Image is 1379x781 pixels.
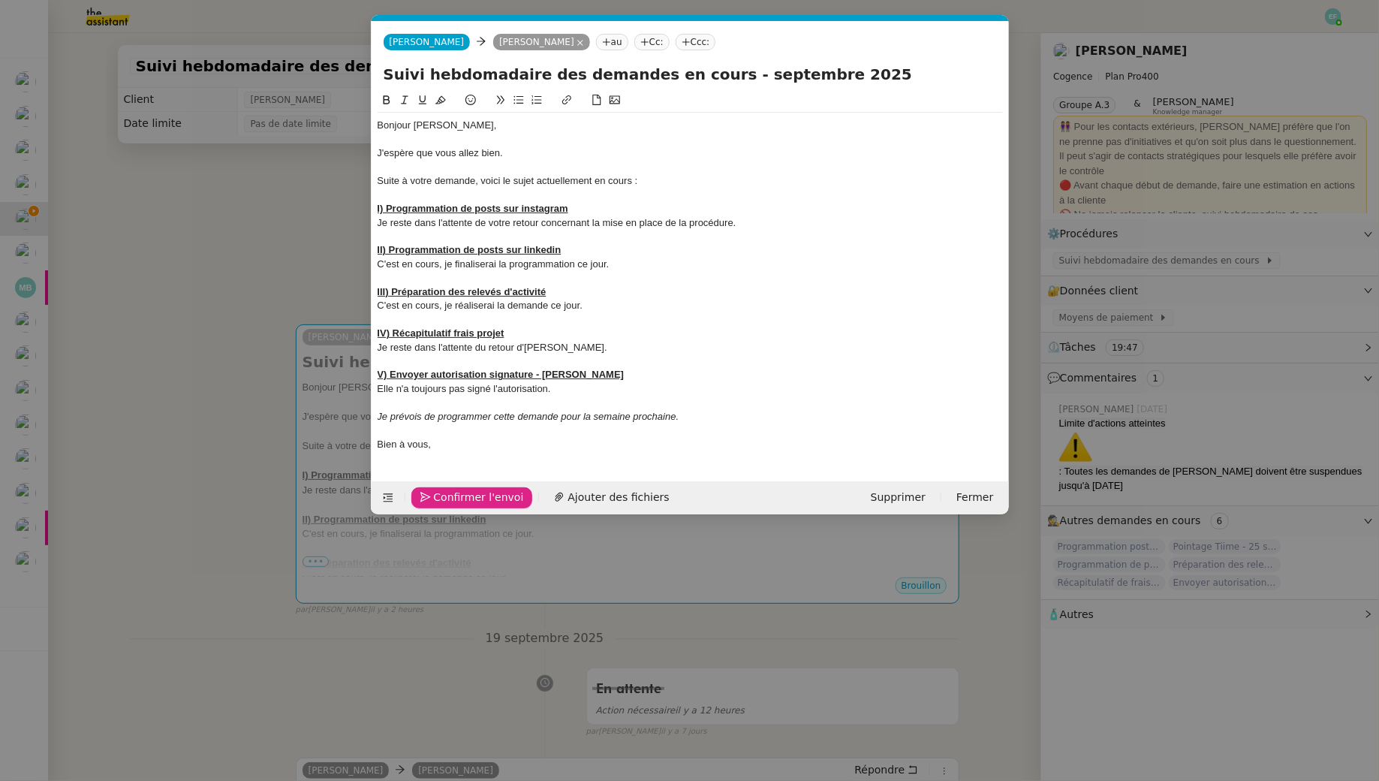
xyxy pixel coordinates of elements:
[411,487,533,508] button: Confirmer l'envoi
[545,487,678,508] button: Ajouter des fichiers
[862,487,935,508] button: Supprimer
[378,203,568,214] u: I) Programmation de posts sur instagram
[568,489,669,506] span: Ajouter des fichiers
[378,258,1003,271] div: C'est en cours, je finaliserai la programmation ce jour.
[378,369,625,380] u: V) Envoyer autorisation signature - [PERSON_NAME]
[378,411,679,422] em: Je prévois de programmer cette demande pour la semaine prochaine.
[947,487,1002,508] button: Fermer
[390,37,465,47] span: [PERSON_NAME]
[378,244,562,255] u: II) Programmation de posts sur linkedin
[378,341,1003,354] div: Je reste dans l'attente du retour d'[PERSON_NAME].
[384,63,997,86] input: Subject
[378,327,504,339] u: IV) Récapitulatif frais projet
[596,34,628,50] nz-tag: au
[378,216,1003,230] div: Je reste dans l'attente de votre retour concernant la mise en place de la procédure.
[434,489,524,506] span: Confirmer l'envoi
[956,489,993,506] span: Fermer
[378,119,1003,132] div: Bonjour [PERSON_NAME],
[634,34,670,50] nz-tag: Cc:
[676,34,716,50] nz-tag: Ccc:
[378,382,1003,396] div: Elle n'a toujours pas signé l'autorisation.
[378,286,546,297] u: III) Préparation des relevés d'activité
[378,174,1003,188] div: Suite à votre demande, voici le sujet actuellement en cours :
[871,489,926,506] span: Supprimer
[378,146,1003,160] div: J'espère que vous allez bien.
[378,299,1003,312] div: C'est en cours, je réaliserai la demande ce jour.
[378,438,1003,451] div: Bien à vous,
[493,34,590,50] nz-tag: [PERSON_NAME]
